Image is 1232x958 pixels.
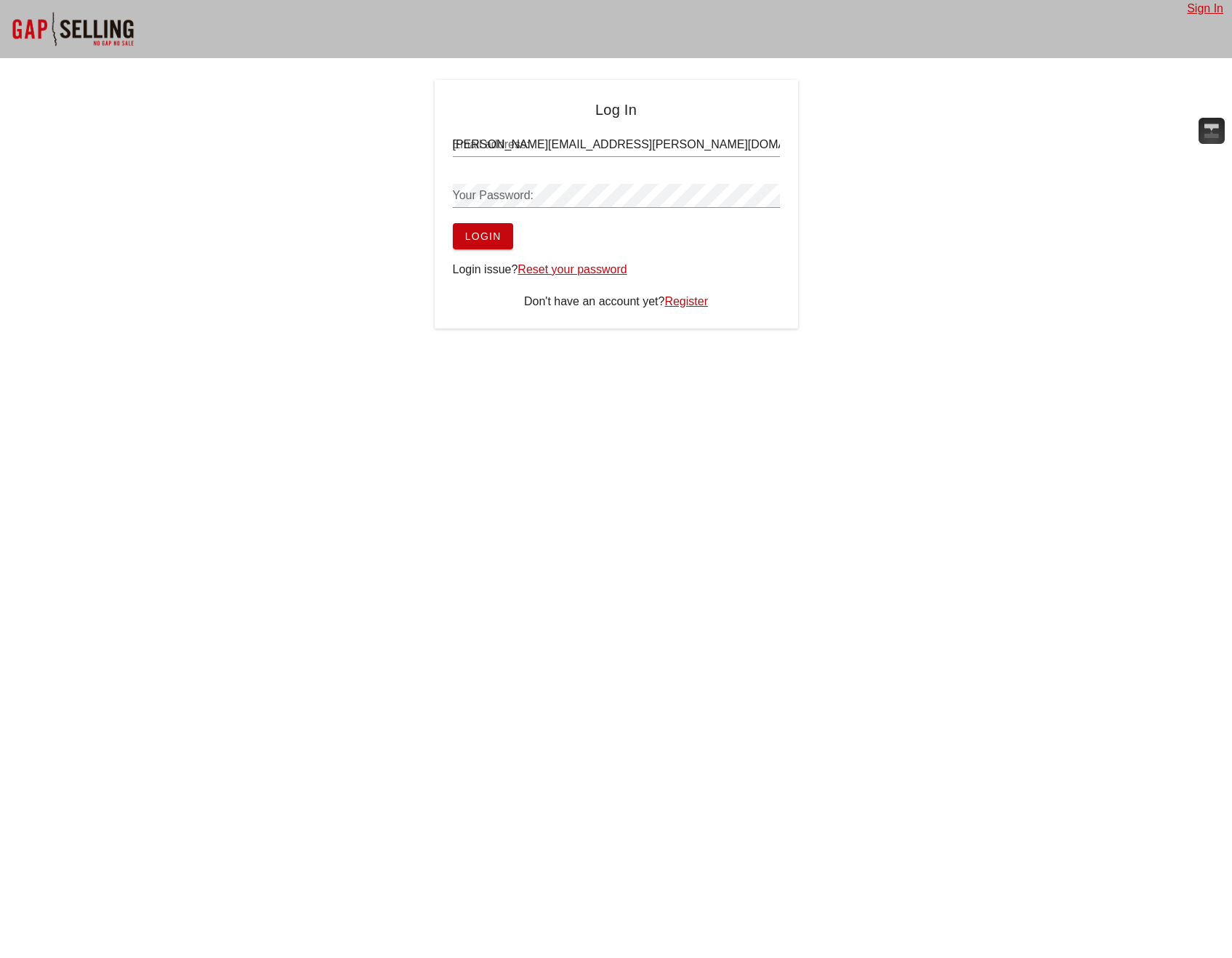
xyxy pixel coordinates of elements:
div: Login issue? [453,261,780,278]
a: Reset your password [518,263,627,275]
span: Login [464,230,502,242]
button: Login [453,223,513,249]
h4: Log In [453,98,780,121]
div: Don't have an account yet? [453,293,780,310]
a: Sign In [1187,2,1223,15]
a: Register [664,295,708,307]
